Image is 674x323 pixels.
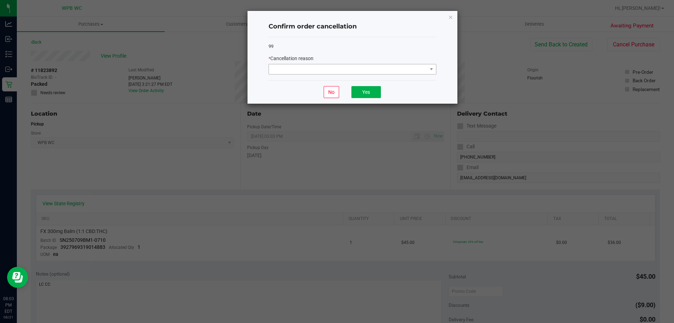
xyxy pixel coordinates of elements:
[448,13,453,21] button: Close
[270,56,313,61] span: Cancellation reason
[351,86,381,98] button: Yes
[7,267,28,288] iframe: Resource center
[269,44,273,49] span: 99
[324,86,339,98] button: No
[269,22,436,31] h4: Confirm order cancellation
